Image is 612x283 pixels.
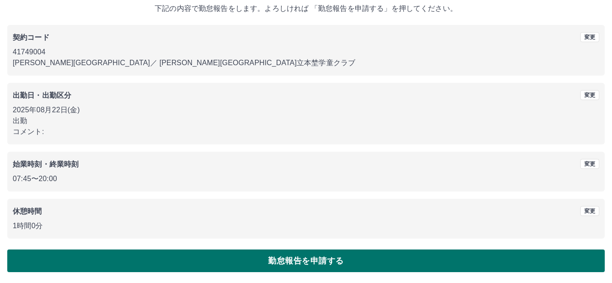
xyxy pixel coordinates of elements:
[13,34,49,41] b: 契約コード
[13,58,599,68] p: [PERSON_NAME][GEOGRAPHIC_DATA] ／ [PERSON_NAME][GEOGRAPHIC_DATA]立本埜学童クラブ
[13,207,42,215] b: 休憩時間
[580,90,599,100] button: 変更
[13,115,599,126] p: 出勤
[13,160,78,168] b: 始業時刻・終業時刻
[580,32,599,42] button: 変更
[13,173,599,184] p: 07:45 〜 20:00
[13,221,599,231] p: 1時間0分
[13,105,599,115] p: 2025年08月22日(金)
[580,159,599,169] button: 変更
[580,206,599,216] button: 変更
[7,249,605,272] button: 勤怠報告を申請する
[13,91,71,99] b: 出勤日・出勤区分
[13,47,599,58] p: 41749004
[7,3,605,14] p: 下記の内容で勤怠報告をします。よろしければ 「勤怠報告を申請する」を押してください。
[13,126,599,137] p: コメント:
